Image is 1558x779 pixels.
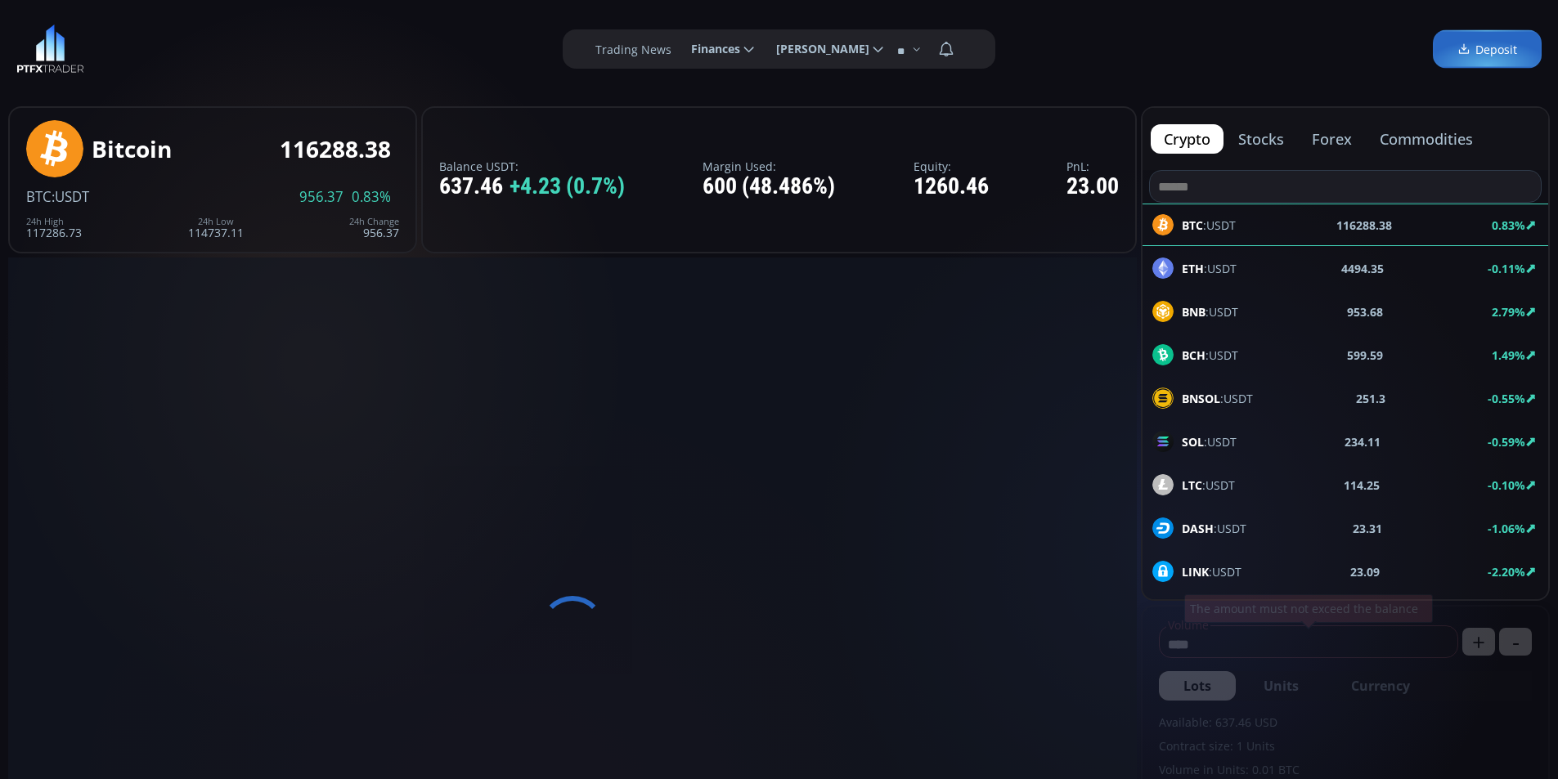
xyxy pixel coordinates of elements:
b: 953.68 [1347,303,1383,320]
b: 23.31 [1353,520,1382,537]
b: -0.59% [1488,434,1525,450]
span: :USDT [1182,477,1235,494]
b: ETH [1182,261,1204,276]
b: BNSOL [1182,391,1220,406]
b: LTC [1182,477,1202,493]
a: Deposit [1433,30,1542,69]
img: LOGO [16,25,84,74]
span: 0.83% [352,190,391,204]
span: Deposit [1457,41,1517,58]
button: crypto [1151,124,1224,154]
b: 1.49% [1492,347,1525,363]
button: stocks [1225,124,1297,154]
span: 956.37 [299,190,343,204]
div: 114737.11 [188,217,244,239]
span: :USDT [1182,563,1241,580]
b: DASH [1182,521,1214,536]
span: :USDT [1182,390,1253,407]
span: :USDT [1182,520,1246,537]
span: +4.23 (0.7%) [510,174,625,199]
label: Balance USDT: [439,160,625,172]
span: :USDT [1182,347,1238,364]
b: 23.09 [1350,563,1380,580]
span: :USDT [1182,433,1237,450]
div: 24h High [26,217,82,226]
div: 956.37 [349,217,399,239]
div: 116288.38 [280,137,391,162]
b: -0.55% [1488,391,1525,406]
b: 251.3 [1356,390,1385,407]
b: 4494.35 [1341,260,1384,277]
span: :USDT [1182,303,1238,320]
label: Margin Used: [703,160,835,172]
b: BNB [1182,304,1206,320]
b: 114.25 [1344,477,1380,494]
div: 600 (48.486%) [703,174,835,199]
div: 117286.73 [26,217,82,239]
b: LINK [1182,564,1209,580]
span: Finances [680,33,740,65]
label: PnL: [1066,160,1119,172]
div: 637.46 [439,174,625,199]
b: BCH [1182,347,1206,363]
b: SOL [1182,434,1204,450]
div: 23.00 [1066,174,1119,199]
div: 24h Low [188,217,244,226]
label: Trading News [595,41,671,58]
b: -0.11% [1488,261,1525,276]
div: 24h Change [349,217,399,226]
div: Bitcoin [92,137,172,162]
b: -2.20% [1488,564,1525,580]
button: commodities [1367,124,1486,154]
b: 599.59 [1347,347,1383,364]
div: 1260.46 [914,174,989,199]
b: 2.79% [1492,304,1525,320]
b: -0.10% [1488,477,1525,493]
b: 234.11 [1345,433,1381,450]
span: :USDT [1182,260,1237,277]
b: -1.06% [1488,521,1525,536]
span: :USDT [52,187,89,206]
span: BTC [26,187,52,206]
button: forex [1299,124,1365,154]
span: [PERSON_NAME] [765,33,869,65]
label: Equity: [914,160,989,172]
